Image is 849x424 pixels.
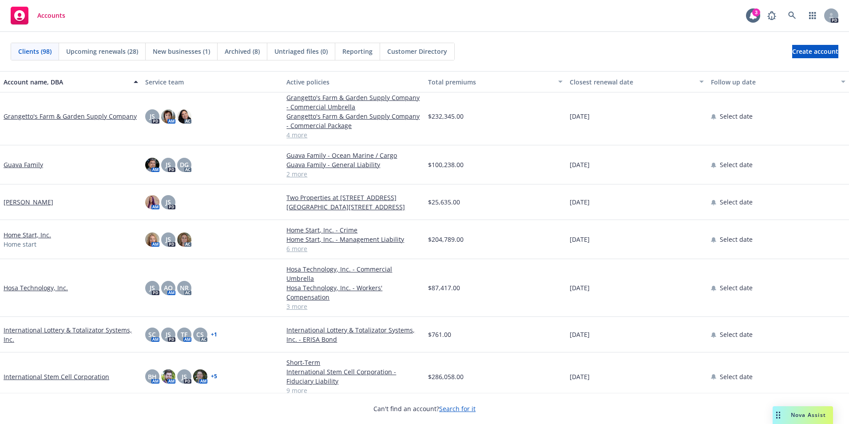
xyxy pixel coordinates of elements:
[225,47,260,56] span: Archived (8)
[570,235,590,244] span: [DATE]
[145,158,159,172] img: photo
[4,325,138,344] a: International Lottery & Totalizator Systems, Inc.
[148,330,156,339] span: SC
[150,112,155,121] span: JS
[286,283,421,302] a: Hosa Technology, Inc. - Workers' Compensation
[193,369,207,384] img: photo
[196,330,204,339] span: CS
[424,71,566,92] button: Total premiums
[286,358,421,367] a: Short-Term
[66,47,138,56] span: Upcoming renewals (28)
[4,240,36,249] span: Home start
[286,225,421,235] a: Home Start, Inc. - Crime
[286,244,421,253] a: 6 more
[804,7,821,24] a: Switch app
[286,386,421,395] a: 9 more
[720,283,753,292] span: Select date
[566,71,708,92] button: Closest renewal date
[274,47,328,56] span: Untriaged files (0)
[166,235,171,244] span: JS
[752,8,760,16] div: 3
[153,47,210,56] span: New businesses (1)
[773,406,784,424] div: Drag to move
[428,372,464,381] span: $286,058.00
[428,283,460,292] span: $87,417.00
[166,197,171,207] span: JS
[4,197,53,207] a: [PERSON_NAME]
[18,47,52,56] span: Clients (98)
[763,7,781,24] a: Report a Bug
[161,109,175,124] img: photo
[286,130,421,140] a: 4 more
[4,77,128,87] div: Account name, DBA
[570,372,590,381] span: [DATE]
[286,193,421,212] a: Two Properties at [STREET_ADDRESS][GEOGRAPHIC_DATA][STREET_ADDRESS]
[148,372,157,381] span: BH
[570,112,590,121] span: [DATE]
[177,109,191,124] img: photo
[439,404,476,413] a: Search for it
[180,283,189,292] span: NR
[570,197,590,207] span: [DATE]
[286,264,421,283] a: Hosa Technology, Inc. - Commercial Umbrella
[164,283,173,292] span: AO
[570,283,590,292] span: [DATE]
[428,77,553,87] div: Total premiums
[211,332,217,337] a: + 1
[286,367,421,386] a: International Stem Cell Corporation - Fiduciary Liability
[145,77,280,87] div: Service team
[180,160,189,169] span: DG
[4,160,43,169] a: Guava Family
[161,369,175,384] img: photo
[150,283,155,292] span: JS
[286,160,421,169] a: Guava Family - General Liability
[286,112,421,130] a: Grangetto's Farm & Garden Supply Company - Commercial Package
[428,160,464,169] span: $100,238.00
[177,232,191,247] img: photo
[342,47,373,56] span: Reporting
[286,93,421,112] a: Grangetto's Farm & Garden Supply Company - Commercial Umbrella
[7,3,69,28] a: Accounts
[570,330,590,339] span: [DATE]
[720,372,753,381] span: Select date
[166,160,171,169] span: JS
[286,169,421,179] a: 2 more
[707,71,849,92] button: Follow up date
[711,77,836,87] div: Follow up date
[4,283,68,292] a: Hosa Technology, Inc.
[428,197,460,207] span: $25,635.00
[286,77,421,87] div: Active policies
[283,71,424,92] button: Active policies
[773,406,833,424] button: Nova Assist
[286,151,421,160] a: Guava Family - Ocean Marine / Cargo
[720,235,753,244] span: Select date
[181,330,187,339] span: TF
[4,372,109,381] a: International Stem Cell Corporation
[286,325,421,344] a: International Lottery & Totalizator Systems, Inc. - ERISA Bond
[428,330,451,339] span: $761.00
[373,404,476,413] span: Can't find an account?
[145,195,159,209] img: photo
[142,71,283,92] button: Service team
[428,112,464,121] span: $232,345.00
[720,197,753,207] span: Select date
[211,374,217,379] a: + 5
[286,302,421,311] a: 3 more
[428,235,464,244] span: $204,789.00
[166,330,171,339] span: JS
[792,43,838,60] span: Create account
[570,160,590,169] span: [DATE]
[182,372,187,381] span: JS
[792,45,838,58] a: Create account
[145,232,159,247] img: photo
[387,47,447,56] span: Customer Directory
[4,112,137,121] a: Grangetto's Farm & Garden Supply Company
[286,235,421,244] a: Home Start, Inc. - Management Liability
